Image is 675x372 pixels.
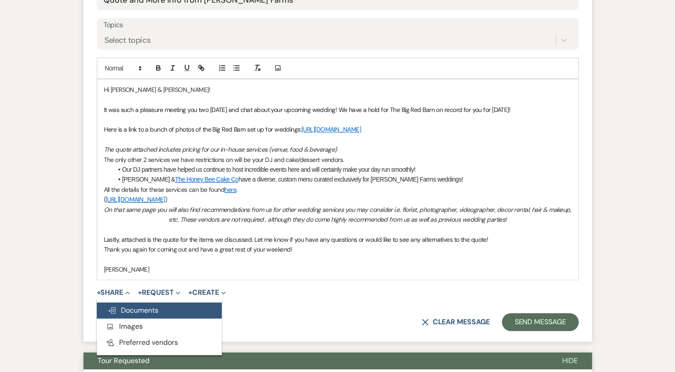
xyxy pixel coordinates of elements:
p: Hi [PERSON_NAME] & [PERSON_NAME]! [104,85,571,95]
button: Tour Requested [83,352,548,369]
button: Create [188,289,225,296]
span: have a diverse, custom menu curated exclusively for [PERSON_NAME] Farms weddings! [238,176,463,183]
button: Preferred vendors [97,335,222,351]
a: [URL][DOMAIN_NAME] [302,125,361,133]
p: [PERSON_NAME] [104,265,571,274]
button: Documents [97,302,222,318]
span: Here is a link to a bunch of photos of the Big Red Barn set up for weddings: [104,125,302,133]
button: Request [138,289,180,296]
p: Thank you again for coming out and have a great rest of your weekend! [104,244,571,254]
span: + [188,289,192,296]
button: Images [97,318,222,335]
span: . [236,186,237,194]
label: Topics [104,19,572,32]
a: here [224,186,236,194]
span: The only other 2 services we have restrictions on will be your DJ and cake/dessert vendors. [104,156,344,164]
div: Select topics [104,34,151,46]
span: It was such a pleasure meeting you two [DATE] and chat about your upcoming wedding! We have a hol... [104,106,511,114]
button: Send Message [502,313,578,331]
span: Our DJ partners have helped us continue to host incredible events here and will certainly make yo... [122,166,415,173]
span: Images [106,322,143,331]
span: Documents [108,306,158,315]
button: Hide [548,352,592,369]
span: Lastly, attached is the quote for the items we discussed. Let me know if you have any questions o... [104,236,489,244]
span: Tour Requested [98,356,149,365]
button: Clear message [422,318,489,326]
em: The quote attached includes pricing for our in-house services (venue, food & beverage) [104,145,337,153]
span: + [97,289,101,296]
span: ) [165,195,167,203]
a: The Honey Bee Cake Co [175,176,238,183]
a: [URL][DOMAIN_NAME] [106,195,165,203]
span: All the details for these services can be found [104,186,225,194]
span: ( [104,195,106,203]
span: Hide [562,356,578,365]
span: [PERSON_NAME] & [122,176,175,183]
em: On that same page you will also find recommendations from us for other wedding services you may c... [104,206,572,223]
span: + [138,289,142,296]
button: Share [97,289,130,296]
